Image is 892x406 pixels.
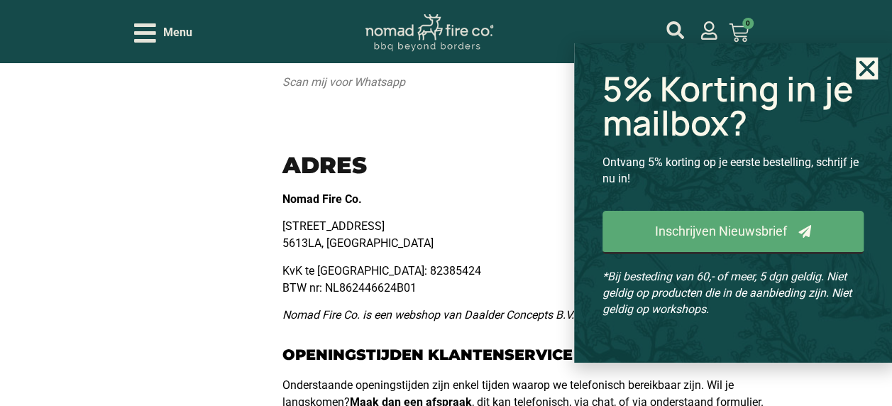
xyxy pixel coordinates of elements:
[742,18,754,29] span: 0
[282,263,800,297] p: KvK te [GEOGRAPHIC_DATA]: 82385424 BTW nr: NL862446624B01
[712,14,766,51] a: 0
[282,308,574,322] em: Nomad Fire Co. is een webshop van Daalder Concepts B.V.
[282,192,362,206] strong: Nomad Fire Co.
[666,21,684,39] a: mijn account
[856,57,878,79] a: Close
[282,218,800,252] p: [STREET_ADDRESS] 5613LA, [GEOGRAPHIC_DATA]
[602,270,852,316] em: *Bij besteding van 60,- of meer, 5 dgn geldig. Niet geldig op producten die in de aanbieding zijn...
[655,225,787,238] span: Inschrijven Nieuwsbrief
[282,348,800,363] h3: Openingstijden klantenservice
[282,154,800,177] h3: Adres
[602,211,864,254] a: Inschrijven Nieuwsbrief
[602,72,864,140] h2: 5% Korting in je mailbox?
[134,21,192,45] div: Open/Close Menu
[700,21,718,40] a: mijn account
[163,24,192,41] span: Menu
[282,75,800,90] figcaption: Scan mij voor Whatsapp
[365,14,493,52] img: Nomad Logo
[602,154,864,187] p: Ontvang 5% korting op je eerste bestelling, schrijf je nu in!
